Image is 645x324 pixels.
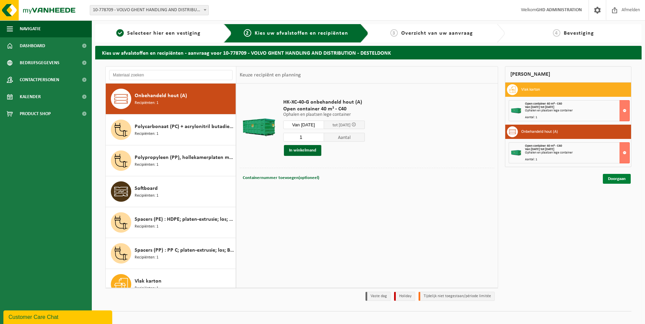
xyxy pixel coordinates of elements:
button: Containernummer toevoegen(optioneel) [242,173,320,183]
h2: Kies uw afvalstoffen en recipiënten - aanvraag voor 10-778709 - VOLVO GHENT HANDLING AND DISTRIBU... [95,46,642,59]
span: Dashboard [20,37,45,54]
span: Selecteer hier een vestiging [127,31,201,36]
button: In winkelmand [284,145,321,156]
span: Vlak karton [135,277,162,285]
span: 10-778709 - VOLVO GHENT HANDLING AND DISTRIBUTION - DESTELDONK [90,5,208,15]
div: Aantal: 1 [525,158,629,161]
button: Softboard Recipiënten: 1 [106,176,236,207]
h3: Vlak karton [521,84,540,95]
p: Ophalen en plaatsen lege container [283,112,365,117]
span: Onbehandeld hout (A) [135,92,187,100]
input: Selecteer datum [283,121,324,129]
span: Open container 40 m³ - C40 [283,106,365,112]
button: Spacers (PP) : PP C; platen-extrusie; los; B ; bont Recipiënten: 1 [106,238,236,269]
strong: GHD ADMINISTRATION [536,7,582,13]
span: HK-XC-40-G onbehandeld hout (A) [283,99,365,106]
span: Contactpersonen [20,71,59,88]
span: Open container 40 m³ - C40 [525,102,562,106]
input: Materiaal zoeken [109,70,233,80]
div: Aantal: 1 [525,116,629,119]
span: Recipiënten: 1 [135,100,158,106]
span: Containernummer toevoegen(optioneel) [243,176,319,180]
span: Recipiënten: 1 [135,162,158,168]
span: Product Shop [20,105,51,122]
span: Polycarbonaat (PC) + acrylonitril butadieen styreen (ABS) onbewerkt, gekleurd [135,123,234,131]
span: Overzicht van uw aanvraag [401,31,473,36]
span: Recipiënten: 1 [135,254,158,261]
span: Softboard [135,184,158,193]
li: Vaste dag [366,292,391,301]
span: 2 [244,29,251,37]
span: Aantal [324,133,365,142]
a: Doorgaan [603,174,631,184]
strong: Van [DATE] tot [DATE] [525,147,554,151]
div: Ophalen en plaatsen lege container [525,109,629,112]
span: Recipiënten: 1 [135,131,158,137]
button: Onbehandeld hout (A) Recipiënten: 1 [106,84,236,114]
li: Holiday [394,292,415,301]
div: [PERSON_NAME] [505,66,631,83]
span: Bedrijfsgegevens [20,54,60,71]
a: 1Selecteer hier een vestiging [99,29,218,37]
span: Recipiënten: 1 [135,193,158,199]
strong: Van [DATE] tot [DATE] [525,105,554,109]
span: 1 [116,29,124,37]
span: Bevestiging [564,31,594,36]
button: Polypropyleen (PP), hollekamerplaten met geweven PP, gekleurd Recipiënten: 1 [106,145,236,176]
span: Kalender [20,88,41,105]
span: Spacers (PE) : HDPE; platen-extrusie; los; A ; bont [135,215,234,223]
span: Recipiënten: 1 [135,223,158,230]
span: 4 [553,29,560,37]
span: Spacers (PP) : PP C; platen-extrusie; los; B ; bont [135,246,234,254]
button: Polycarbonaat (PC) + acrylonitril butadieen styreen (ABS) onbewerkt, gekleurd Recipiënten: 1 [106,114,236,145]
span: Recipiënten: 1 [135,285,158,292]
span: Open container 40 m³ - C40 [525,144,562,148]
span: tot [DATE] [333,123,351,127]
button: Spacers (PE) : HDPE; platen-extrusie; los; A ; bont Recipiënten: 1 [106,207,236,238]
div: Ophalen en plaatsen lege container [525,151,629,155]
button: Vlak karton Recipiënten: 1 [106,269,236,300]
div: Keuze recipiënt en planning [236,67,304,84]
span: 3 [390,29,398,37]
h3: Onbehandeld hout (A) [521,126,558,137]
span: Kies uw afvalstoffen en recipiënten [255,31,348,36]
iframe: chat widget [3,309,114,324]
li: Tijdelijk niet toegestaan/période limitée [419,292,495,301]
span: Navigatie [20,20,41,37]
span: Polypropyleen (PP), hollekamerplaten met geweven PP, gekleurd [135,154,234,162]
